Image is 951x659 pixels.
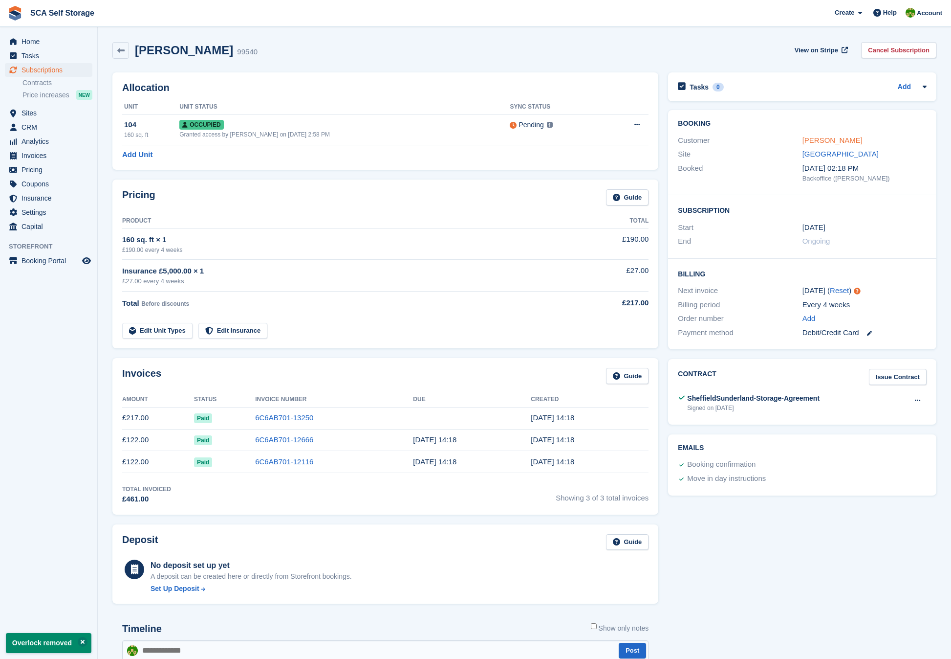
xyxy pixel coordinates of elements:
th: Total [567,213,648,229]
a: Edit Unit Types [122,323,193,339]
h2: Pricing [122,189,155,205]
div: Next invoice [678,285,802,296]
time: 2025-08-29 13:18:44 UTC [531,435,574,444]
a: Contracts [22,78,92,88]
div: Start [678,222,802,233]
div: Granted access by [PERSON_NAME] on [DATE] 2:58 PM [179,130,510,139]
span: Ongoing [802,237,830,245]
div: Every 4 weeks [802,299,927,311]
h2: [PERSON_NAME] [135,44,233,57]
span: Invoices [22,149,80,162]
span: CRM [22,120,80,134]
a: 6C6AB701-12666 [255,435,313,444]
td: £27.00 [567,260,648,292]
h2: Invoices [122,368,161,384]
time: 2025-08-30 13:18:32 UTC [413,435,456,444]
td: £122.00 [122,451,194,473]
a: menu [5,35,92,48]
a: Guide [606,534,649,550]
a: menu [5,149,92,162]
time: 2025-08-01 13:18:33 UTC [531,457,574,466]
div: Debit/Credit Card [802,327,927,339]
td: £217.00 [122,407,194,429]
p: A deposit can be created here or directly from Storefront bookings. [151,571,352,582]
div: No deposit set up yet [151,560,352,571]
h2: Tasks [690,83,709,91]
div: Move in day instructions [687,473,766,485]
a: 6C6AB701-13250 [255,413,313,422]
time: 2025-07-31 23:00:00 UTC [802,222,825,233]
a: [PERSON_NAME] [802,136,863,144]
span: Home [22,35,80,48]
div: 99540 [237,46,258,58]
th: Status [194,392,255,408]
input: Show only notes [591,623,597,629]
span: Settings [22,205,80,219]
img: icon-info-grey-7440780725fd019a000dd9b08b2336e03edf1995a4989e88bcd33f0948082b44.svg [547,122,553,128]
span: Sites [22,106,80,120]
div: £461.00 [122,494,171,505]
div: Set Up Deposit [151,584,199,594]
a: Add [898,82,911,93]
th: Unit [122,99,179,115]
div: Booking confirmation [687,459,756,471]
a: Preview store [81,255,92,267]
a: menu [5,63,92,77]
div: Total Invoiced [122,485,171,494]
time: 2025-08-02 13:18:32 UTC [413,457,456,466]
h2: Contract [678,369,716,385]
div: [DATE] ( ) [802,285,927,296]
h2: Booking [678,120,927,128]
span: Capital [22,220,80,233]
div: 160 sq. ft [124,131,179,139]
img: stora-icon-8386f47178a22dfd0bd8f6a31ec36ba5ce8667c1dd55bd0f319d3a0aa187defe.svg [8,6,22,21]
span: Create [835,8,854,18]
div: [DATE] 02:18 PM [802,163,927,174]
span: Subscriptions [22,63,80,77]
th: Sync Status [510,99,604,115]
h2: Allocation [122,82,648,93]
time: 2025-09-26 13:18:54 UTC [531,413,574,422]
span: Tasks [22,49,80,63]
div: Payment method [678,327,802,339]
span: Help [883,8,897,18]
a: Cancel Subscription [861,42,936,58]
label: Show only notes [591,623,649,634]
h2: Billing [678,269,927,278]
div: Pending [519,120,543,130]
img: Sam Chapman [906,8,915,18]
span: Occupied [179,120,223,130]
span: Analytics [22,135,80,148]
span: Showing 3 of 3 total invoices [556,485,648,505]
th: Amount [122,392,194,408]
a: Issue Contract [869,369,927,385]
a: Guide [606,368,649,384]
h2: Timeline [122,623,162,635]
th: Unit Status [179,99,510,115]
div: Tooltip anchor [853,287,862,295]
a: [GEOGRAPHIC_DATA] [802,150,879,158]
th: Invoice Number [255,392,413,408]
span: Paid [194,413,212,423]
span: Paid [194,435,212,445]
a: menu [5,163,92,177]
h2: Deposit [122,534,158,550]
a: menu [5,205,92,219]
a: 6C6AB701-12116 [255,457,313,466]
span: Pricing [22,163,80,177]
div: £217.00 [567,297,648,309]
div: Order number [678,313,802,324]
span: Total [122,299,139,307]
span: Booking Portal [22,254,80,268]
img: Sam Chapman [127,645,138,656]
a: menu [5,220,92,233]
p: Overlock removed [6,633,91,653]
h2: Emails [678,444,927,452]
a: menu [5,254,92,268]
a: menu [5,191,92,205]
th: Due [413,392,531,408]
span: Coupons [22,177,80,191]
div: Billing period [678,299,802,311]
div: £190.00 every 4 weeks [122,246,567,254]
a: View on Stripe [791,42,850,58]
